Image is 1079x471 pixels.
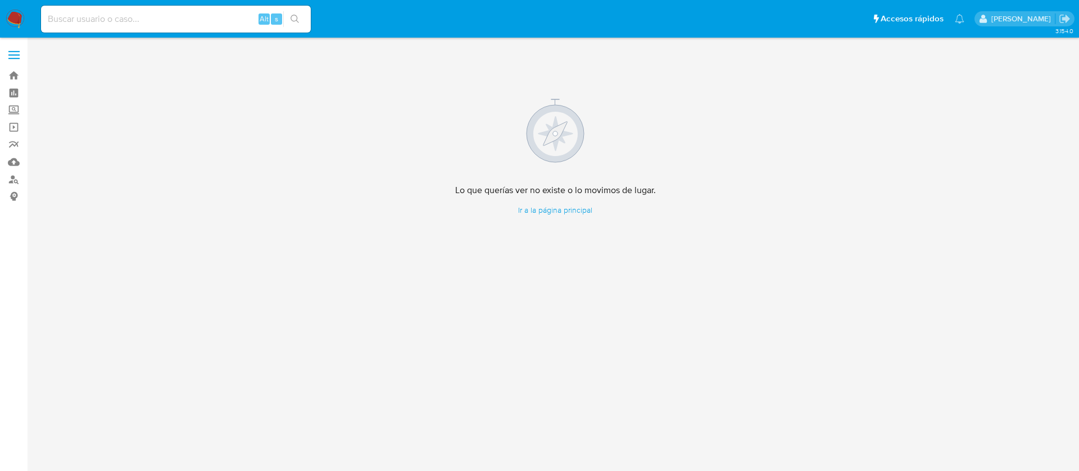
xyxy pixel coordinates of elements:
a: Salir [1059,13,1071,25]
span: Accesos rápidos [881,13,944,25]
a: Notificaciones [955,14,964,24]
button: search-icon [283,11,306,27]
a: Ir a la página principal [455,205,656,216]
p: alicia.aldreteperez@mercadolibre.com.mx [991,13,1055,24]
span: s [275,13,278,24]
span: Alt [260,13,269,24]
h4: Lo que querías ver no existe o lo movimos de lugar. [455,185,656,196]
input: Buscar usuario o caso... [41,12,311,26]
